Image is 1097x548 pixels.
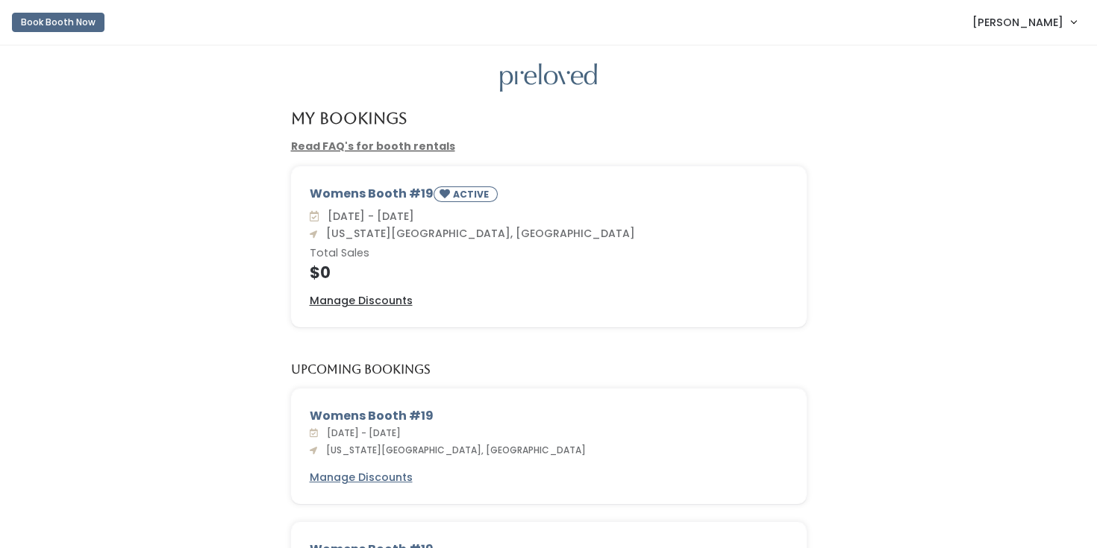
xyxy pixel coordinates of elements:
small: ACTIVE [453,188,492,201]
h4: $0 [310,264,788,281]
h4: My Bookings [291,110,407,127]
a: Manage Discounts [310,293,413,309]
span: [PERSON_NAME] [972,14,1063,31]
span: [US_STATE][GEOGRAPHIC_DATA], [GEOGRAPHIC_DATA] [320,444,586,456]
button: Book Booth Now [12,13,104,32]
div: Womens Booth #19 [310,407,788,425]
div: Womens Booth #19 [310,185,788,208]
u: Manage Discounts [310,470,413,485]
span: [DATE] - [DATE] [321,426,401,439]
h5: Upcoming Bookings [291,363,431,377]
a: Read FAQ's for booth rentals [291,139,455,154]
a: [PERSON_NAME] [957,6,1091,38]
h6: Total Sales [310,248,788,259]
u: Manage Discounts [310,293,413,308]
img: preloved logo [500,63,597,92]
span: [DATE] - [DATE] [322,209,414,224]
span: [US_STATE][GEOGRAPHIC_DATA], [GEOGRAPHIC_DATA] [320,226,635,241]
a: Manage Discounts [310,470,413,485]
a: Book Booth Now [12,6,104,39]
